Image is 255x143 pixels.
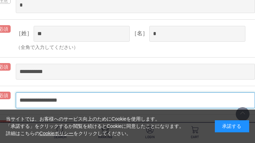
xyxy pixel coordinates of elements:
a: Cookieポリシー [39,131,74,136]
div: 当サイトでは、お客様へのサービス向上のためにCookieを使用します。 「承諾する」をクリックするか閲覧を続けるとCookieに同意したことになります。 詳細はこちらの をクリックしてください。 [6,115,184,137]
div: （全角で入力してください） [16,44,255,51]
div: 承諾する [215,120,249,132]
label: ［名］ [131,30,148,36]
label: ［姓］ [16,30,32,36]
